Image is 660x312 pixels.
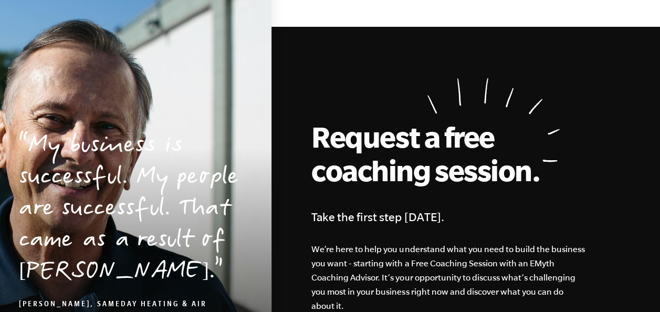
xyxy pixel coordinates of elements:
h2: Request a free coaching session. [311,120,548,187]
cite: [PERSON_NAME], SameDay Heating & Air [19,300,207,309]
p: My business is successful. My people are successful. That came as a result of [PERSON_NAME]. [19,131,253,288]
h4: Take the first step [DATE]. [311,207,604,226]
iframe: Chat Widget [607,262,660,312]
